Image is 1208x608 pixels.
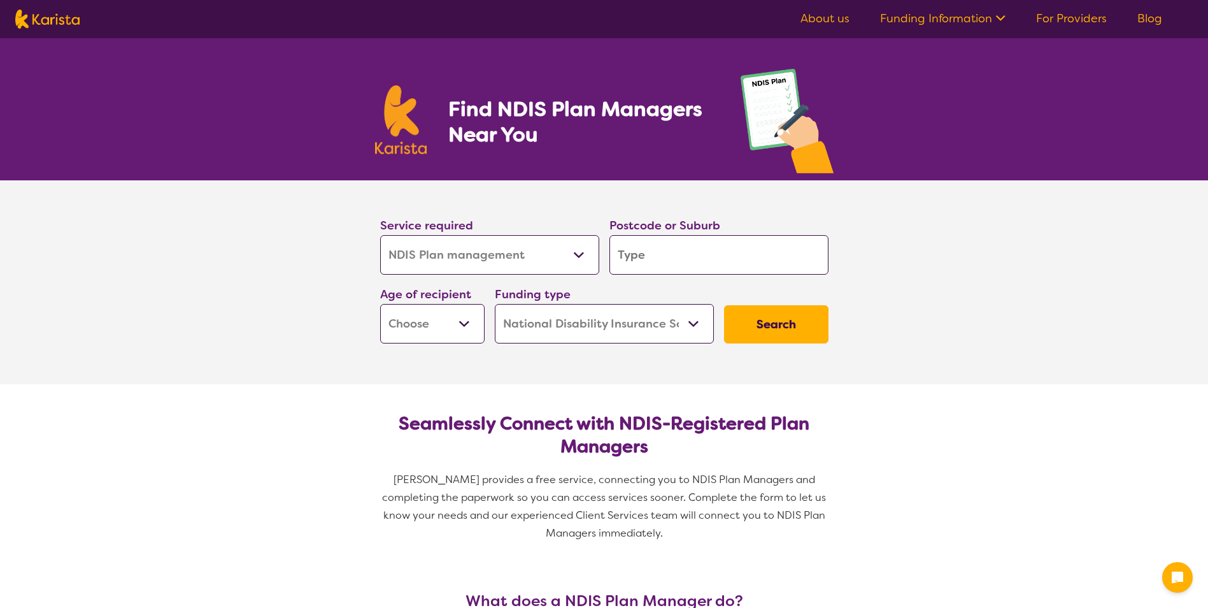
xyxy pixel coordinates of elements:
[448,96,714,147] h1: Find NDIS Plan Managers Near You
[382,473,828,540] span: [PERSON_NAME] provides a free service, connecting you to NDIS Plan Managers and completing the pa...
[609,218,720,233] label: Postcode or Suburb
[1036,11,1107,26] a: For Providers
[380,218,473,233] label: Service required
[741,69,834,180] img: plan-management
[800,11,849,26] a: About us
[15,10,80,29] img: Karista logo
[375,85,427,154] img: Karista logo
[380,287,471,302] label: Age of recipient
[724,305,828,344] button: Search
[390,412,818,458] h2: Seamlessly Connect with NDIS-Registered Plan Managers
[1137,11,1162,26] a: Blog
[880,11,1005,26] a: Funding Information
[609,235,828,275] input: Type
[495,287,571,302] label: Funding type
